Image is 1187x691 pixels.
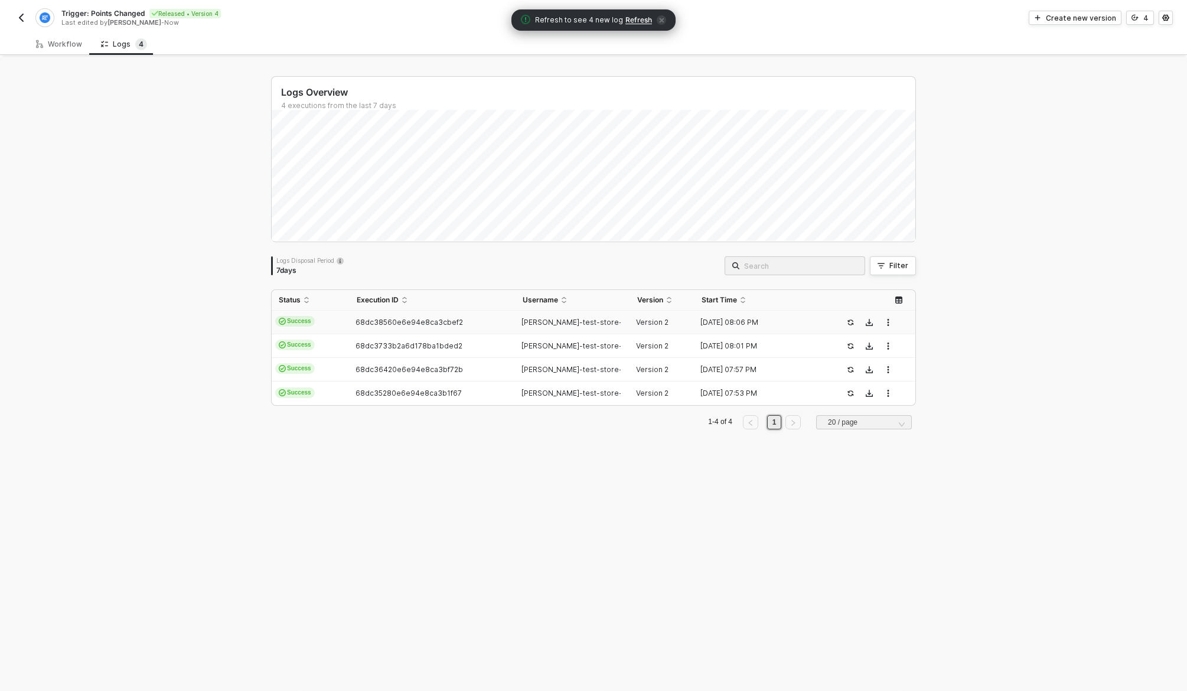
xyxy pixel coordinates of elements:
[357,295,399,305] span: Execution ID
[866,366,873,373] span: icon-download
[743,415,758,429] button: left
[1131,14,1139,21] span: icon-versioning
[523,295,558,305] span: Username
[521,15,530,24] span: icon-exclamation
[744,259,857,272] input: Search
[279,341,286,348] span: icon-cards
[1126,11,1154,25] button: 4
[847,319,854,326] span: icon-success-page
[107,18,161,27] span: [PERSON_NAME]
[279,389,286,396] span: icon-cards
[40,12,50,23] img: integration-icon
[521,365,632,374] span: [PERSON_NAME]-test-store-s...
[630,290,694,311] th: Version
[272,290,350,311] th: Status
[135,38,147,50] sup: 4
[625,15,652,25] span: Refresh
[847,366,854,373] span: icon-success-page
[281,86,915,99] div: Logs Overview
[694,365,823,374] div: [DATE] 07:57 PM
[61,8,145,18] span: Trigger: Points Changed
[275,340,315,350] span: Success
[895,296,902,304] span: icon-table
[521,318,632,327] span: [PERSON_NAME]-test-store-s...
[694,341,823,351] div: [DATE] 08:01 PM
[14,11,28,25] button: back
[694,318,823,327] div: [DATE] 08:06 PM
[356,389,462,397] span: 68dc35280e6e94e8ca3b1f67
[1162,14,1169,21] span: icon-settings
[356,318,463,327] span: 68dc38560e6e94e8ca3cbef2
[279,295,301,305] span: Status
[790,419,797,426] span: right
[521,341,632,350] span: [PERSON_NAME]-test-store-s...
[847,343,854,350] span: icon-success-page
[1029,11,1121,25] button: Create new version
[889,261,908,270] div: Filter
[702,295,737,305] span: Start Time
[785,415,801,429] button: right
[17,13,26,22] img: back
[521,389,632,397] span: [PERSON_NAME]-test-store-s...
[636,389,668,397] span: Version 2
[101,38,147,50] div: Logs
[636,318,668,327] span: Version 2
[1143,13,1149,23] div: 4
[276,266,344,275] div: 7 days
[279,365,286,372] span: icon-cards
[657,15,666,25] span: icon-close
[275,316,315,327] span: Success
[281,101,915,110] div: 4 executions from the last 7 days
[356,365,463,374] span: 68dc36420e6e94e8ca3bf72b
[767,415,781,429] li: 1
[276,256,344,265] div: Logs Disposal Period
[784,415,803,429] li: Next Page
[516,290,631,311] th: Username
[816,415,912,434] div: Page Size
[149,9,221,18] div: Released • Version 4
[279,318,286,325] span: icon-cards
[36,40,82,49] div: Workflow
[769,416,780,429] a: 1
[706,415,734,429] li: 1-4 of 4
[847,390,854,397] span: icon-success-page
[535,15,623,26] span: Refresh to see 4 new log
[866,319,873,326] span: icon-download
[694,290,833,311] th: Start Time
[1046,13,1116,23] div: Create new version
[139,40,144,48] span: 4
[356,341,462,350] span: 68dc3733b2a6d178ba1bded2
[823,416,905,429] input: Page Size
[636,341,668,350] span: Version 2
[637,295,663,305] span: Version
[870,256,916,275] button: Filter
[1034,14,1041,21] span: icon-play
[866,390,873,397] span: icon-download
[866,343,873,350] span: icon-download
[61,18,592,27] div: Last edited by - Now
[694,389,823,398] div: [DATE] 07:53 PM
[828,413,905,431] span: 20 / page
[741,415,760,429] li: Previous Page
[275,387,315,398] span: Success
[350,290,515,311] th: Execution ID
[275,363,315,374] span: Success
[747,419,754,426] span: left
[636,365,668,374] span: Version 2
